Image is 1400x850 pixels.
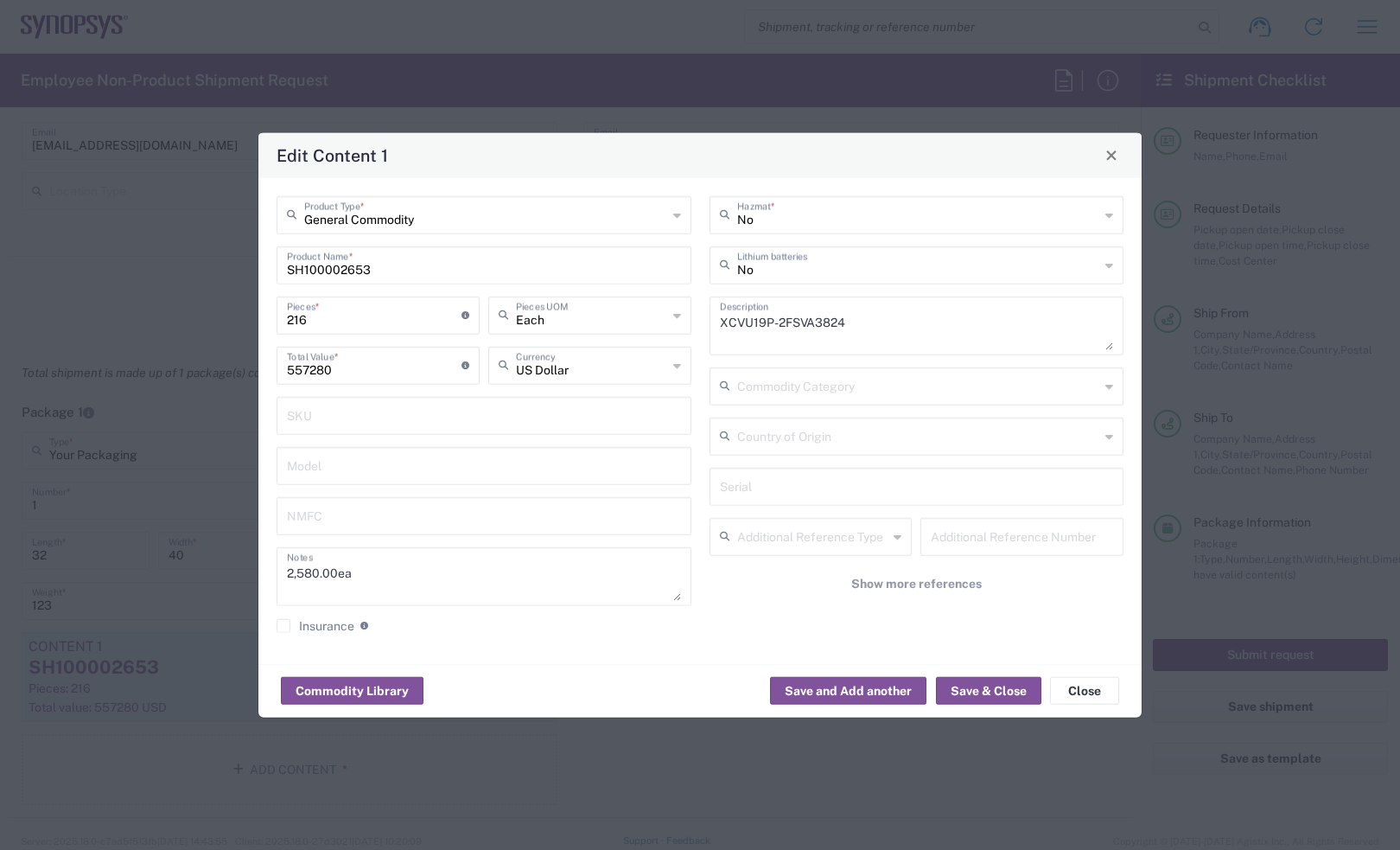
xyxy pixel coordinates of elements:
label: Insurance [277,618,354,632]
button: Save and Add another [770,677,926,705]
button: Commodity Library [281,677,423,705]
button: Save & Close [936,677,1041,705]
button: Close [1050,677,1119,705]
h4: Edit Content 1 [277,143,388,168]
button: Close [1099,143,1123,167]
span: Show more references [851,575,982,591]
